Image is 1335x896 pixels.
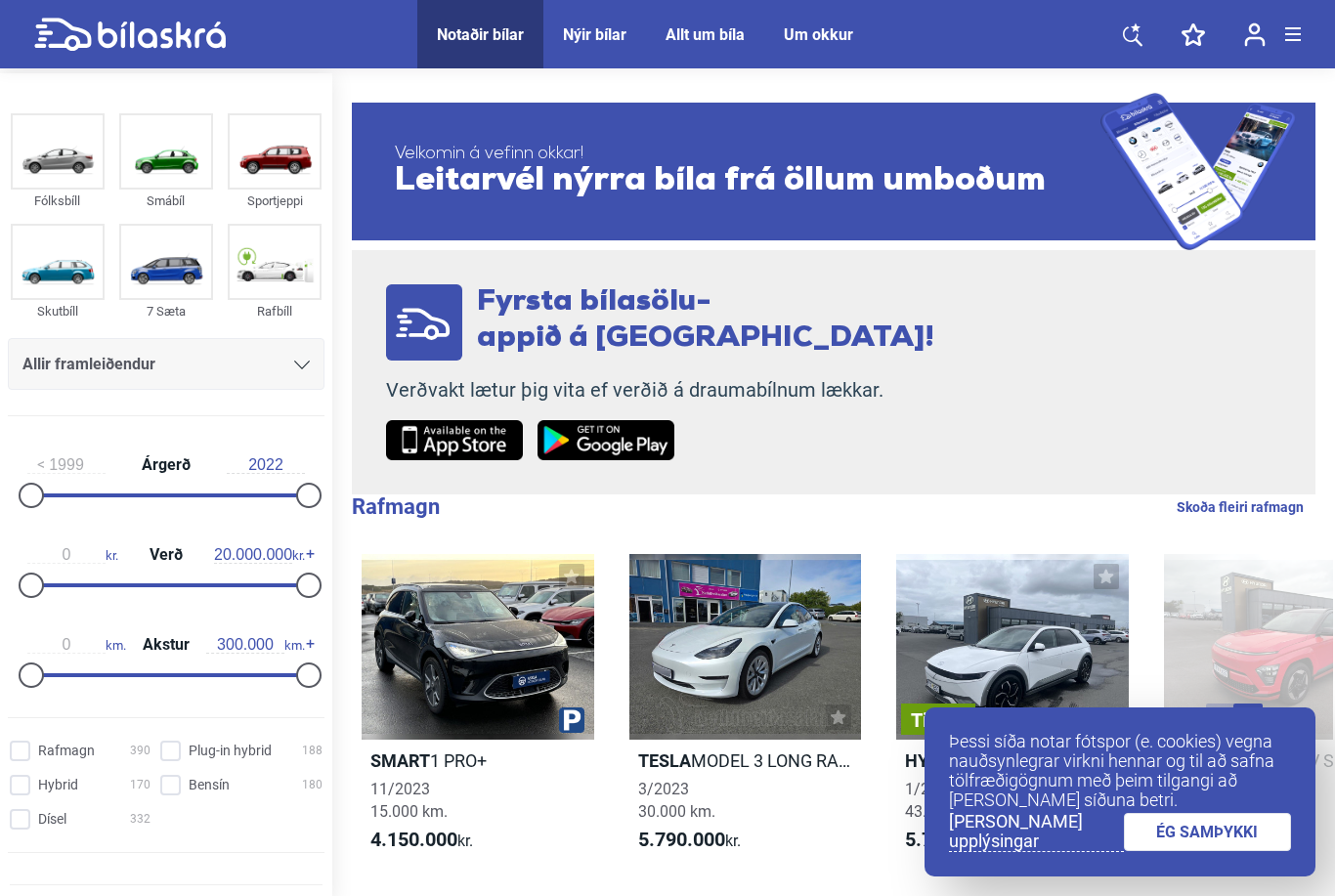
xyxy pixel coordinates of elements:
[1233,704,1263,739] button: Next
[302,775,323,795] span: 180
[138,637,194,653] span: Akstur
[370,750,430,771] b: Smart
[130,809,151,830] span: 332
[130,741,151,761] span: 390
[27,636,126,654] span: km.
[638,780,715,821] span: 3/2023 30.000 km.
[214,546,305,564] span: kr.
[395,145,1100,164] span: Velkomin á vefinn okkar!
[395,164,1100,199] span: Leitarvél nýrra bíla frá öllum umboðum
[905,829,1008,852] span: kr.
[1206,704,1235,739] button: Previous
[905,780,982,821] span: 1/2022 43.000 km.
[477,287,934,354] span: Fyrsta bílasölu- appið á [GEOGRAPHIC_DATA]!
[638,750,691,771] b: Tesla
[189,775,230,795] span: Bensín
[206,636,305,654] span: km.
[629,554,862,870] a: TeslaMODEL 3 LONG RANGE AWD3/202330.000 km.5.790.000kr.
[228,300,322,322] div: Rafbíll
[352,494,440,519] b: Rafmagn
[119,300,213,322] div: 7 Sæta
[386,378,934,403] p: Verðvakt lætur þig vita ef verðið á draumabílnum lækkar.
[11,190,105,212] div: Fólksbíll
[666,25,745,44] a: Allt um bíla
[905,750,980,771] b: Hyundai
[145,547,188,563] span: Verð
[896,749,1129,772] h2: IONIQ5 PREMIUM 73KWH
[638,829,741,852] span: kr.
[370,829,473,852] span: kr.
[563,25,626,44] a: Nýir bílar
[949,732,1291,810] p: Þessi síða notar fótspor (e. cookies) vegna nauðsynlegrar virkni hennar og til að safna tölfræðig...
[362,554,594,870] a: Smart1 PRO+11/202315.000 km.4.150.000kr.
[437,25,524,44] a: Notaðir bílar
[302,741,323,761] span: 188
[1124,813,1292,851] a: ÉG SAMÞYKKI
[352,93,1315,250] a: Velkomin á vefinn okkar!Leitarvél nýrra bíla frá öllum umboðum
[638,828,725,851] b: 5.790.000
[38,775,78,795] span: Hybrid
[38,809,66,830] span: Dísel
[137,457,195,473] span: Árgerð
[189,741,272,761] span: Plug-in hybrid
[905,828,992,851] b: 5.790.000
[784,25,853,44] a: Um okkur
[119,190,213,212] div: Smábíl
[130,775,151,795] span: 170
[38,741,95,761] span: Rafmagn
[370,828,457,851] b: 4.150.000
[896,554,1129,870] a: TilboðHyundaiIONIQ5 PREMIUM 73KWH1/202243.000 km.5.790.000kr.
[362,749,594,772] h2: 1 PRO+
[22,351,155,378] span: Allir framleiðendur
[11,300,105,322] div: Skutbíll
[370,780,448,821] span: 11/2023 15.000 km.
[27,546,118,564] span: kr.
[949,812,1124,852] a: [PERSON_NAME] upplýsingar
[1244,22,1266,47] img: user-login.svg
[1177,494,1304,520] a: Skoða fleiri rafmagn
[629,749,862,772] h2: MODEL 3 LONG RANGE AWD
[911,710,966,730] span: Tilboð
[228,190,322,212] div: Sportjeppi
